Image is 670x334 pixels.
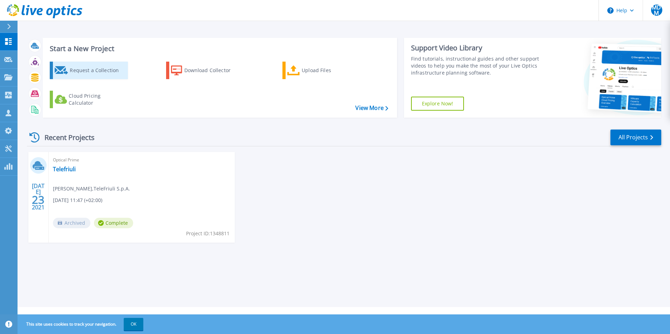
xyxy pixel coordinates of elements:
a: Request a Collection [50,62,128,79]
div: Request a Collection [70,63,126,77]
div: Support Video Library [411,43,542,53]
a: View More [355,105,388,111]
span: Optical Prime [53,156,231,164]
span: [PERSON_NAME] , TeleFriuli S.p.A. [53,185,130,193]
span: Complete [94,218,133,228]
div: Upload Files [302,63,358,77]
div: Cloud Pricing Calculator [69,92,125,106]
a: Cloud Pricing Calculator [50,91,128,108]
div: Download Collector [184,63,240,77]
div: Find tutorials, instructional guides and other support videos to help you make the most of your L... [411,55,542,76]
div: Recent Projects [27,129,104,146]
a: Download Collector [166,62,244,79]
a: Upload Files [282,62,361,79]
div: [DATE] 2021 [32,184,45,209]
button: OK [124,318,143,330]
h3: Start a New Project [50,45,388,53]
a: Explore Now! [411,97,464,111]
span: Project ID: 1348811 [186,230,230,237]
a: All Projects [610,130,661,145]
span: Archived [53,218,90,228]
a: Telefriuli [53,166,76,173]
span: This site uses cookies to track your navigation. [19,318,143,330]
span: MDM [651,5,662,16]
span: 23 [32,197,45,203]
span: [DATE] 11:47 (+02:00) [53,196,102,204]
